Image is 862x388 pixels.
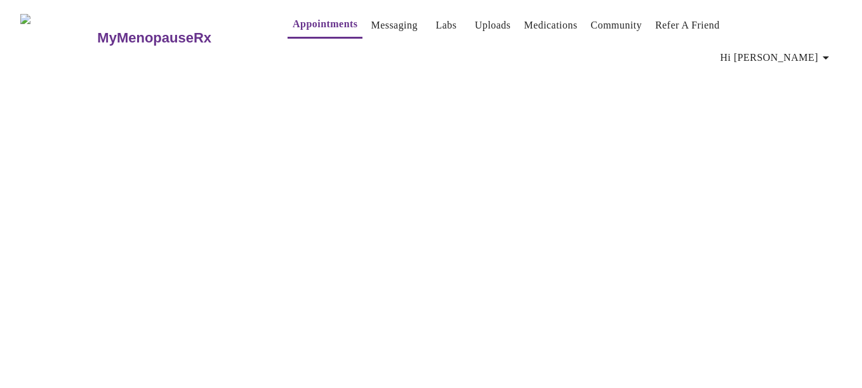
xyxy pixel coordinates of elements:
button: Appointments [288,11,362,39]
a: Community [591,16,642,34]
a: Labs [435,16,456,34]
button: Labs [426,13,467,38]
button: Community [586,13,647,38]
a: Uploads [475,16,511,34]
span: Hi [PERSON_NAME] [720,49,833,67]
button: Uploads [470,13,516,38]
a: Messaging [371,16,417,34]
button: Messaging [366,13,422,38]
a: Refer a Friend [655,16,720,34]
a: MyMenopauseRx [96,16,262,60]
img: MyMenopauseRx Logo [20,14,96,61]
a: Appointments [293,15,357,33]
h3: MyMenopauseRx [97,30,211,46]
button: Medications [519,13,582,38]
a: Medications [524,16,577,34]
button: Refer a Friend [650,13,725,38]
button: Hi [PERSON_NAME] [715,45,839,70]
